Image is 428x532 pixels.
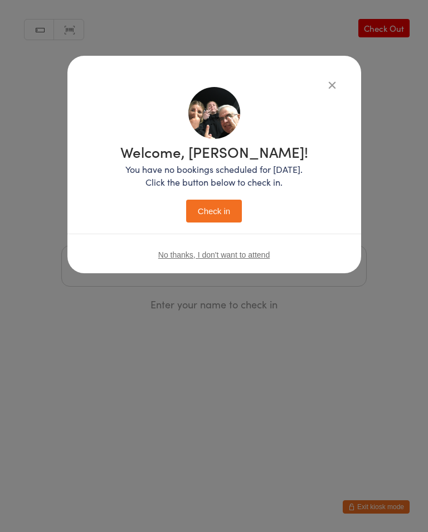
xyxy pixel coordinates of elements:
button: No thanks, I don't want to attend [158,250,270,259]
p: You have no bookings scheduled for [DATE]. Click the button below to check in. [120,163,308,188]
img: image1754900539.png [188,87,240,139]
button: Check in [186,200,242,223]
h1: Welcome, [PERSON_NAME]! [120,144,308,159]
